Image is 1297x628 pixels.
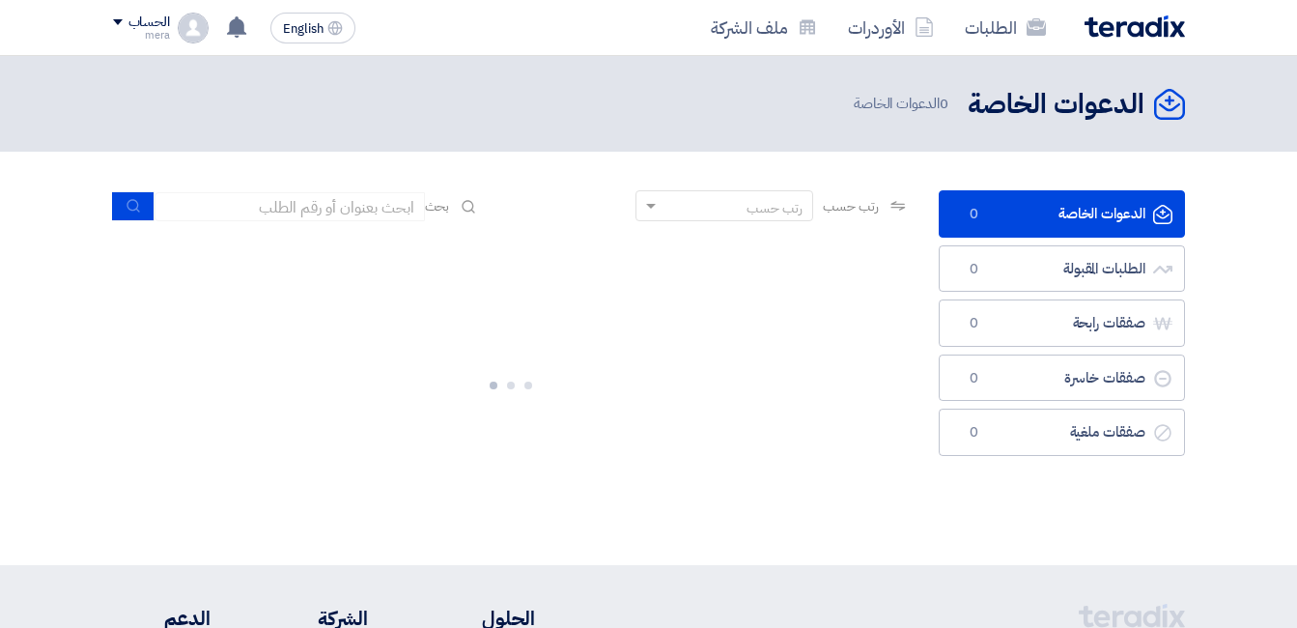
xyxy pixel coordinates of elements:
a: صفقات ملغية0 [939,409,1185,456]
a: الطلبات المقبولة0 [939,245,1185,293]
span: 0 [963,205,986,224]
img: profile_test.png [178,13,209,43]
a: الدعوات الخاصة0 [939,190,1185,238]
div: الحساب [128,14,170,31]
a: صفقات رابحة0 [939,300,1185,347]
span: 0 [963,314,986,333]
a: صفقات خاسرة0 [939,355,1185,402]
span: 0 [963,369,986,388]
div: رتب حسب [747,198,803,218]
a: الطلبات [949,5,1061,50]
button: English [270,13,355,43]
a: ملف الشركة [695,5,832,50]
input: ابحث بعنوان أو رقم الطلب [155,192,425,221]
span: 0 [963,423,986,442]
img: Teradix logo [1085,15,1185,38]
span: English [283,22,324,36]
span: 0 [963,260,986,279]
a: الأوردرات [832,5,949,50]
div: mera [113,30,170,41]
span: الدعوات الخاصة [854,93,952,115]
span: رتب حسب [823,196,878,216]
h2: الدعوات الخاصة [968,86,1144,124]
span: 0 [940,93,948,114]
span: بحث [425,196,450,216]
